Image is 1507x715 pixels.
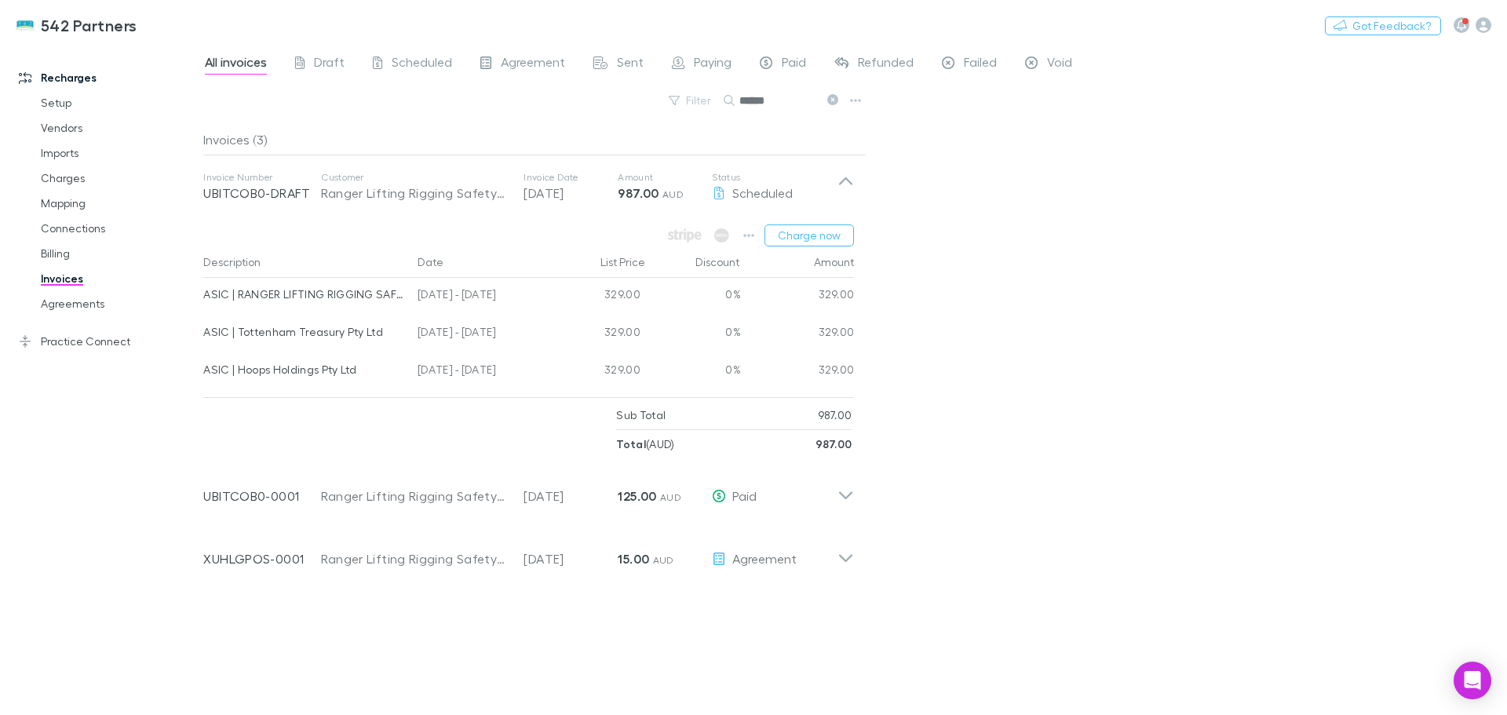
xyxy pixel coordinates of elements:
[203,171,321,184] p: Invoice Number
[647,316,741,353] div: 0%
[501,54,565,75] span: Agreement
[203,278,405,311] div: ASIC | RANGER LIFTING RIGGING SAFETY PTY LTD
[732,551,797,566] span: Agreement
[321,549,508,568] div: Ranger Lifting Rigging Safety (VIC) Pty Ltd
[618,185,659,201] strong: 987.00
[6,6,147,44] a: 542 Partners
[618,488,656,504] strong: 125.00
[662,188,684,200] span: AUD
[710,224,733,246] span: Available when invoice is finalised
[203,184,321,202] p: UBITCOB0-DRAFT
[203,549,321,568] p: XUHLGPOS-0001
[617,54,644,75] span: Sent
[618,551,649,567] strong: 15.00
[647,353,741,391] div: 0%
[741,278,855,316] div: 329.00
[618,171,712,184] p: Amount
[25,266,212,291] a: Invoices
[191,458,867,521] div: UBITCOB0-0001Ranger Lifting Rigging Safety Pty Ltd[DATE]125.00 AUDPaid
[411,353,553,391] div: [DATE] - [DATE]
[25,140,212,166] a: Imports
[712,171,837,184] p: Status
[782,54,806,75] span: Paid
[321,184,508,202] div: Ranger Lifting Rigging Safety Pty Ltd
[653,554,674,566] span: AUD
[25,241,212,266] a: Billing
[741,316,855,353] div: 329.00
[191,521,867,584] div: XUHLGPOS-0001Ranger Lifting Rigging Safety (VIC) Pty Ltd[DATE]15.00 AUDAgreement
[25,90,212,115] a: Setup
[553,353,647,391] div: 329.00
[321,171,508,184] p: Customer
[203,316,405,348] div: ASIC | Tottenham Treasury Pty Ltd
[524,184,618,202] p: [DATE]
[3,65,212,90] a: Recharges
[647,278,741,316] div: 0%
[732,488,757,503] span: Paid
[1454,662,1491,699] div: Open Intercom Messenger
[741,353,855,391] div: 329.00
[818,401,852,429] p: 987.00
[41,16,137,35] h3: 542 Partners
[314,54,345,75] span: Draft
[858,54,914,75] span: Refunded
[553,316,647,353] div: 329.00
[191,155,867,218] div: Invoice NumberUBITCOB0-DRAFTCustomerRanger Lifting Rigging Safety Pty LtdInvoice Date[DATE]Amount...
[392,54,452,75] span: Scheduled
[25,166,212,191] a: Charges
[764,224,854,246] button: Charge now
[3,329,212,354] a: Practice Connect
[1325,16,1441,35] button: Got Feedback?
[964,54,997,75] span: Failed
[25,291,212,316] a: Agreements
[25,216,212,241] a: Connections
[25,115,212,140] a: Vendors
[411,316,553,353] div: [DATE] - [DATE]
[553,278,647,316] div: 329.00
[660,491,681,503] span: AUD
[694,54,732,75] span: Paying
[524,171,618,184] p: Invoice Date
[524,549,618,568] p: [DATE]
[616,430,674,458] p: ( AUD )
[524,487,618,505] p: [DATE]
[25,191,212,216] a: Mapping
[732,185,793,200] span: Scheduled
[616,401,666,429] p: Sub Total
[16,16,35,35] img: 542 Partners's Logo
[664,224,706,246] span: Available when invoice is finalised
[203,487,321,505] p: UBITCOB0-0001
[411,278,553,316] div: [DATE] - [DATE]
[205,54,267,75] span: All invoices
[816,437,852,451] strong: 987.00
[616,437,646,451] strong: Total
[321,487,508,505] div: Ranger Lifting Rigging Safety Pty Ltd
[203,353,405,386] div: ASIC | Hoops Holdings Pty Ltd
[1047,54,1072,75] span: Void
[661,91,721,110] button: Filter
